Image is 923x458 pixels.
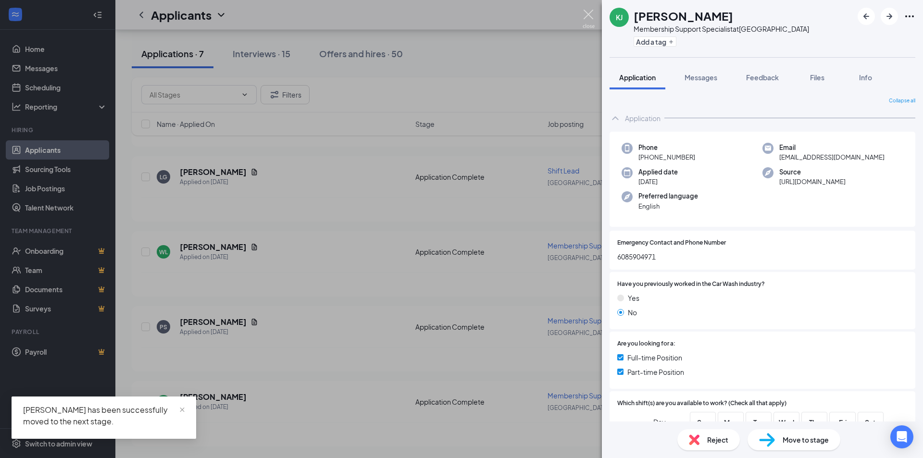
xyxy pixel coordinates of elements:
[904,11,915,22] svg: Ellipses
[889,97,915,105] span: Collapse all
[638,177,678,186] span: [DATE]
[685,73,717,82] span: Messages
[634,37,676,47] button: PlusAdd a tag
[638,152,695,162] span: [PHONE_NUMBER]
[862,417,879,428] span: Sat
[653,417,666,427] span: Day
[859,73,872,82] span: Info
[783,434,829,445] span: Move to stage
[610,112,621,124] svg: ChevronUp
[778,417,795,428] span: Wed
[617,238,726,248] span: Emergency Contact and Phone Number
[779,152,885,162] span: [EMAIL_ADDRESS][DOMAIN_NAME]
[750,417,767,428] span: Tue
[779,167,846,177] span: Source
[707,434,728,445] span: Reject
[884,11,895,22] svg: ArrowRight
[806,417,823,428] span: Thu
[638,167,678,177] span: Applied date
[627,352,682,363] span: Full-time Position
[617,399,786,408] span: Which shift(s) are you available to work? (Check all that apply)
[779,143,885,152] span: Email
[890,425,913,448] div: Open Intercom Messenger
[617,251,908,262] span: 6085904971
[23,404,185,427] div: [PERSON_NAME] has been successfully moved to the next stage.
[638,201,698,211] span: English
[861,11,872,22] svg: ArrowLeftNew
[746,73,779,82] span: Feedback
[617,280,765,289] span: Have you previously worked in the Car Wash industry?
[628,293,639,303] span: Yes
[834,417,851,428] span: Fri
[779,177,846,186] span: [URL][DOMAIN_NAME]
[810,73,824,82] span: Files
[634,8,733,24] h1: [PERSON_NAME]
[179,407,186,413] span: close
[722,417,739,428] span: Mon
[694,417,711,428] span: Sun
[625,113,661,123] div: Application
[668,39,674,45] svg: Plus
[627,367,684,377] span: Part-time Position
[619,73,656,82] span: Application
[638,143,695,152] span: Phone
[628,307,637,318] span: No
[616,12,623,22] div: KJ
[634,24,809,34] div: Membership Support Specialist at [GEOGRAPHIC_DATA]
[638,191,698,201] span: Preferred language
[858,8,875,25] button: ArrowLeftNew
[881,8,898,25] button: ArrowRight
[617,339,675,348] span: Are you looking for a:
